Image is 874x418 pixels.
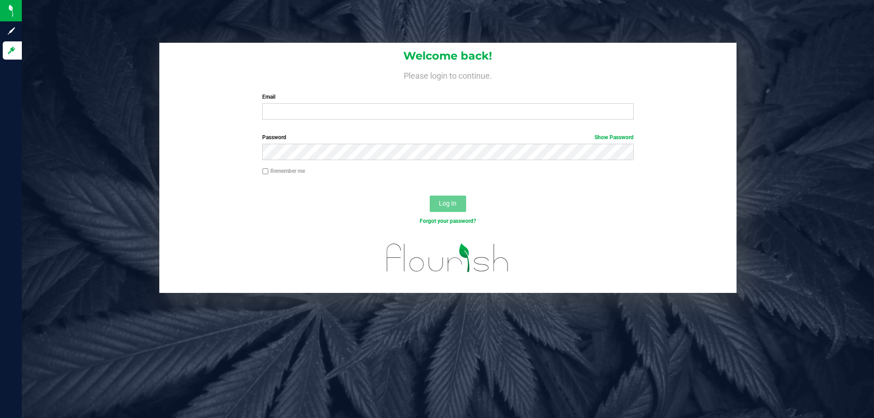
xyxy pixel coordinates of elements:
[430,196,466,212] button: Log In
[262,168,269,175] input: Remember me
[439,200,457,207] span: Log In
[262,93,633,101] label: Email
[159,50,737,62] h1: Welcome back!
[262,167,305,175] label: Remember me
[159,69,737,80] h4: Please login to continue.
[7,26,16,35] inline-svg: Sign up
[7,46,16,55] inline-svg: Log in
[376,235,520,281] img: flourish_logo.svg
[595,134,634,141] a: Show Password
[262,134,286,141] span: Password
[420,218,476,224] a: Forgot your password?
